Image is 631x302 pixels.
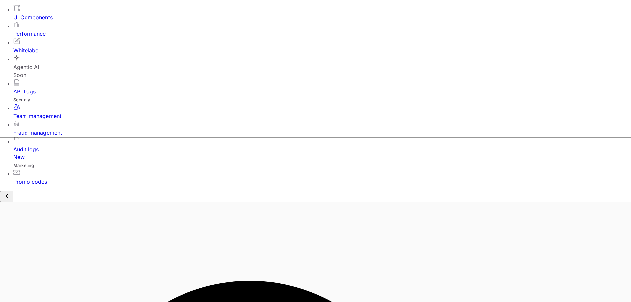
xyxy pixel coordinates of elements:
span: Marketing [13,163,34,168]
a: Audit logsNew [13,137,631,161]
div: New [13,153,631,161]
a: Promo codes [13,169,631,186]
div: Promo codes [13,178,631,186]
div: Audit logs [13,145,631,161]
